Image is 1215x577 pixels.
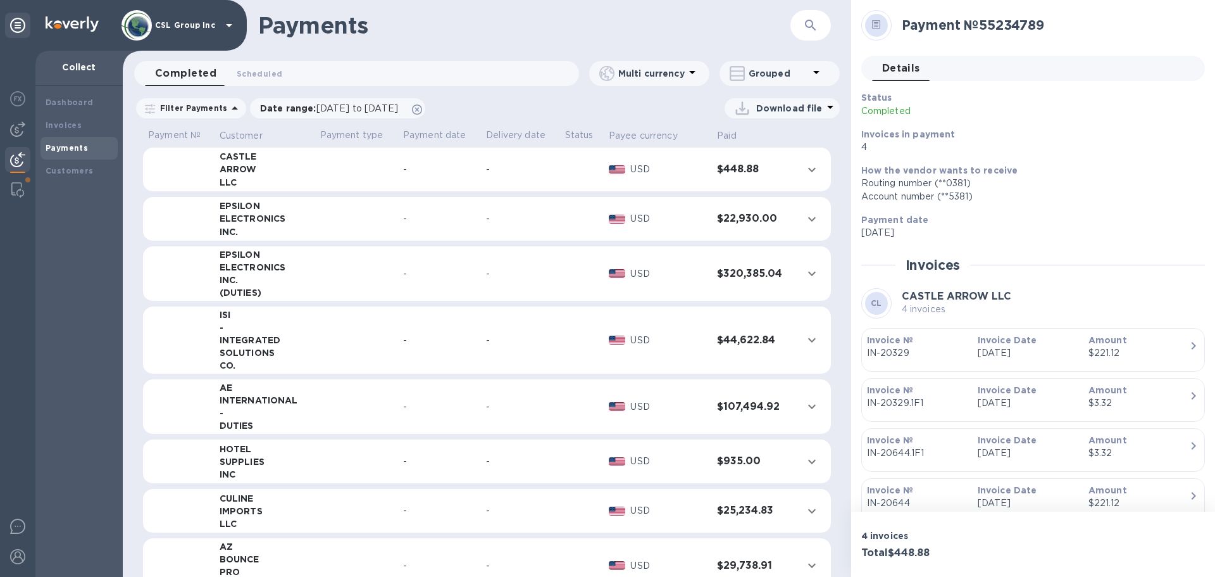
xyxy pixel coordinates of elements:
[46,98,94,107] b: Dashboard
[486,267,555,281] div: -
[1088,497,1189,510] div: $221.12
[403,163,476,176] div: -
[802,264,821,283] button: expand row
[867,335,913,345] b: Invoice №
[717,401,792,413] h3: $107,494.92
[861,215,929,225] b: Payment date
[250,98,425,118] div: Date range:[DATE] to [DATE]
[403,559,476,573] div: -
[1088,385,1127,395] b: Amount
[220,419,310,432] div: DUTIES
[1088,346,1189,360] div: $221.12
[220,129,279,143] span: Customer
[882,60,920,77] span: Details
[220,455,310,468] div: SUPPLIES
[867,485,913,495] b: Invoice №
[220,200,310,212] div: EPSILON
[220,129,263,143] p: Customer
[609,165,626,174] img: USD
[155,21,218,30] p: CSL Group Inc
[486,212,555,225] div: -
[802,452,821,471] button: expand row
[1088,447,1189,460] div: $3.32
[486,163,555,176] div: -
[717,455,792,467] h3: $935.00
[609,336,626,345] img: USD
[609,402,626,411] img: USD
[403,267,476,281] div: -
[861,92,892,103] b: Status
[717,505,792,517] h3: $25,234.83
[155,65,216,82] span: Completed
[978,447,1078,460] p: [DATE]
[403,212,476,225] div: -
[717,129,737,143] p: Paid
[861,428,1205,472] button: Invoice №IN-20644.1F1Invoice Date[DATE]Amount$3.32
[5,13,30,38] div: Unpin categories
[46,143,88,153] b: Payments
[220,261,310,274] div: ELECTRONICS
[609,457,626,466] img: USD
[978,497,1078,510] p: [DATE]
[978,385,1037,395] b: Invoice Date
[978,396,1078,410] p: [DATE]
[867,447,968,460] p: IN-20644.1F1
[148,129,209,142] p: Payment №
[220,407,310,419] div: -
[46,120,82,130] b: Invoices
[861,478,1205,522] button: Invoice №IN-20644Invoice Date[DATE]Amount$221.12
[403,400,476,414] div: -
[220,359,310,372] div: CO.
[867,435,913,445] b: Invoice №
[861,547,1028,559] h3: Total $448.88
[403,455,476,468] div: -
[861,226,1195,239] p: [DATE]
[237,67,282,80] span: Scheduled
[717,213,792,225] h3: $22,930.00
[609,215,626,224] img: USD
[1088,435,1127,445] b: Amount
[1088,396,1189,410] div: $3.32
[802,502,821,521] button: expand row
[486,400,555,414] div: -
[630,212,707,225] p: USD
[258,12,716,39] h1: Payments
[1088,485,1127,495] b: Amount
[403,334,476,347] div: -
[609,129,694,143] span: Payee currency
[1088,335,1127,345] b: Amount
[861,129,956,139] b: Invoices in payment
[220,492,310,505] div: CULINE
[902,17,1195,33] h2: Payment № 55234789
[609,507,626,516] img: USD
[802,556,821,575] button: expand row
[861,165,1018,175] b: How the vendor wants to receive
[978,335,1037,345] b: Invoice Date
[486,559,555,573] div: -
[717,129,753,143] span: Paid
[618,67,685,80] p: Multi currency
[902,290,1011,302] b: CASTLE ARROW LLC
[630,504,707,517] p: USD
[978,346,1078,360] p: [DATE]
[717,268,792,280] h3: $320,385.04
[220,308,310,321] div: ISI
[867,346,968,360] p: IN-20329
[46,16,99,32] img: Logo
[486,334,555,347] div: -
[902,303,1011,316] p: 4 invoices
[403,129,476,142] p: Payment date
[630,267,707,281] p: USD
[220,212,310,225] div: ELECTRONICS
[802,331,821,350] button: expand row
[46,166,94,175] b: Customers
[220,163,310,175] div: ARROW
[861,105,1084,118] p: Completed
[609,269,626,278] img: USD
[630,455,707,468] p: USD
[867,396,968,410] p: IN-20329.1F1
[220,150,310,163] div: CASTLE
[717,334,792,346] h3: $44,622.84
[260,102,404,115] p: Date range :
[861,328,1205,372] button: Invoice №IN-20329Invoice Date[DATE]Amount$221.12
